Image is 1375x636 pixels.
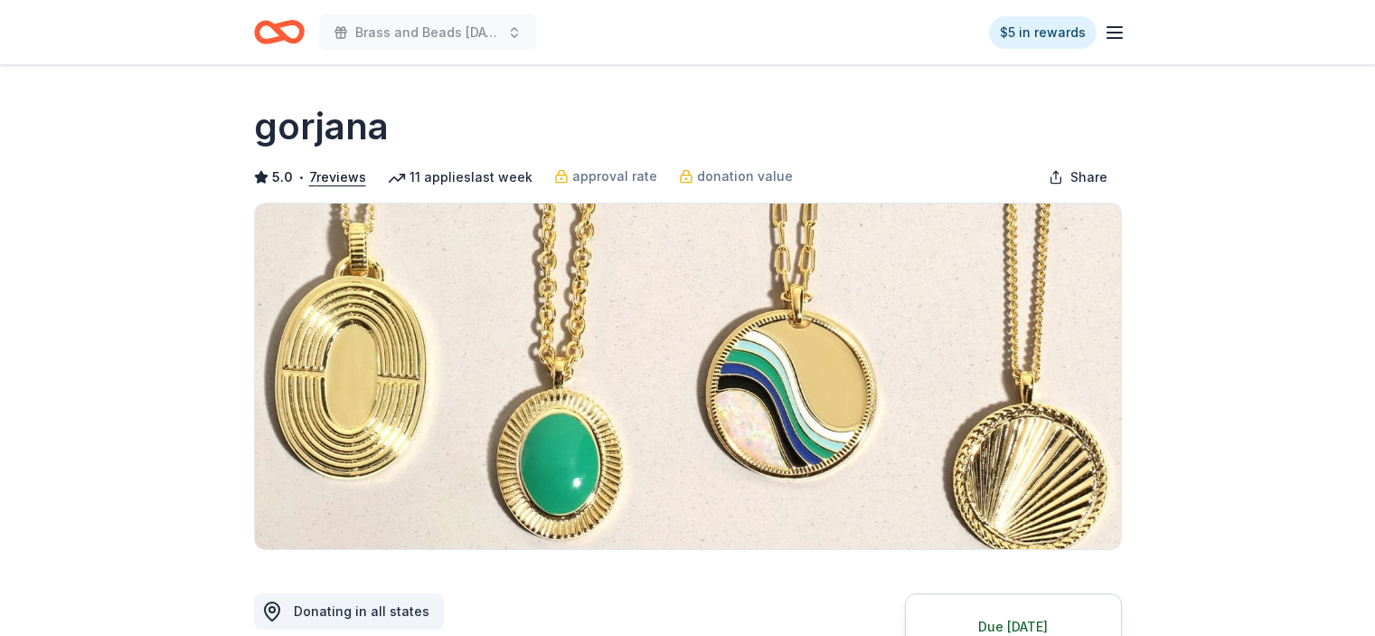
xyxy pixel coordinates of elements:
a: Home [254,11,305,53]
div: 11 applies last week [388,166,532,188]
a: donation value [679,166,793,187]
span: • [297,170,304,185]
button: Share [1034,159,1122,195]
span: Brass and Beads [DATE] Celebration [355,22,500,43]
button: Brass and Beads [DATE] Celebration [319,14,536,51]
img: Image for gorjana [255,204,1121,549]
span: Share [1070,166,1107,188]
span: 5.0 [272,166,293,188]
span: donation value [697,166,793,187]
span: Donating in all states [294,603,429,619]
h1: gorjana [254,101,389,152]
span: approval rate [572,166,657,187]
a: $5 in rewards [989,16,1097,49]
button: 7reviews [309,166,366,188]
a: approval rate [554,166,657,187]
